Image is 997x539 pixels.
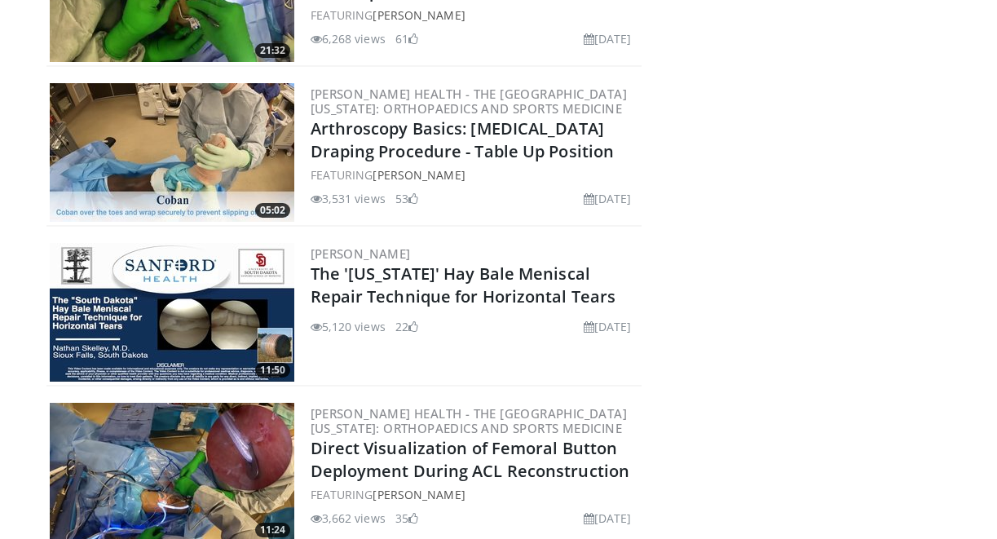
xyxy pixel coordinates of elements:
[50,83,294,222] img: 713490ac-eeae-4ba4-8710-dce86352a06e.300x170_q85_crop-smart_upscale.jpg
[50,243,294,382] a: 11:50
[311,437,630,482] a: Direct Visualization of Femoral Button Deployment During ACL Reconstruction
[255,523,290,537] span: 11:24
[311,30,386,47] li: 6,268 views
[311,486,638,503] div: FEATURING
[255,363,290,378] span: 11:50
[311,117,615,162] a: Arthroscopy Basics: [MEDICAL_DATA] Draping Procedure - Table Up Position
[395,190,418,207] li: 53
[311,263,616,307] a: The '[US_STATE]' Hay Bale Meniscal Repair Technique for Horizontal Tears
[311,318,386,335] li: 5,120 views
[311,86,628,117] a: [PERSON_NAME] Health - The [GEOGRAPHIC_DATA][US_STATE]: Orthopaedics and Sports Medicine
[395,318,418,335] li: 22
[311,7,638,24] div: FEATURING
[584,510,632,527] li: [DATE]
[311,190,386,207] li: 3,531 views
[50,83,294,222] a: 05:02
[373,7,465,23] a: [PERSON_NAME]
[311,166,638,183] div: FEATURING
[255,203,290,218] span: 05:02
[373,167,465,183] a: [PERSON_NAME]
[395,30,418,47] li: 61
[584,190,632,207] li: [DATE]
[373,487,465,502] a: [PERSON_NAME]
[255,43,290,58] span: 21:32
[311,405,628,436] a: [PERSON_NAME] Health - The [GEOGRAPHIC_DATA][US_STATE]: Orthopaedics and Sports Medicine
[395,510,418,527] li: 35
[311,510,386,527] li: 3,662 views
[584,318,632,335] li: [DATE]
[584,30,632,47] li: [DATE]
[311,245,411,262] a: [PERSON_NAME]
[50,243,294,382] img: afbb2aee-e6f9-4de6-903a-b7d3420cb73d.jpeg.300x170_q85_crop-smart_upscale.jpg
